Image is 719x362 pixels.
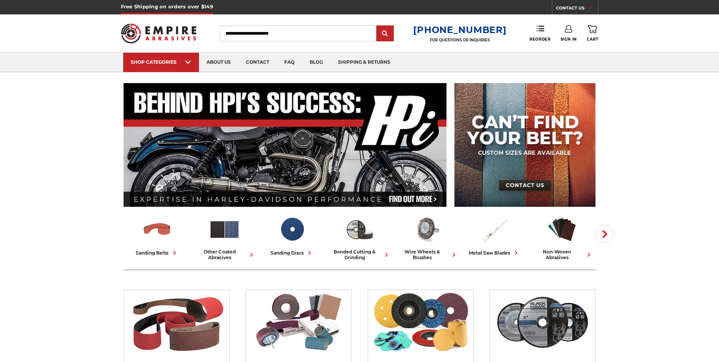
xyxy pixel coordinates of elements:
img: Non-woven Abrasives [546,214,578,245]
a: Reorder [529,25,550,41]
div: metal saw blades [469,249,520,257]
a: CONTACT US [556,4,598,14]
div: SHOP CATEGORIES [131,59,191,65]
span: Reorder [529,37,550,42]
img: Other Coated Abrasives [249,290,348,354]
a: metal saw blades [464,214,525,257]
img: Sanding Discs [371,290,470,354]
div: bonded cutting & grinding [329,249,390,260]
a: non-woven abrasives [531,214,593,260]
a: bonded cutting & grinding [329,214,390,260]
a: sanding belts [127,214,188,257]
img: Sanding Belts [141,214,173,245]
span: Cart [587,37,598,42]
img: Sanding Belts [127,290,226,354]
a: wire wheels & brushes [396,214,458,260]
div: other coated abrasives [194,249,255,260]
img: Bonded Cutting & Grinding [493,290,592,354]
a: other coated abrasives [194,214,255,260]
button: Next [595,225,613,243]
div: wire wheels & brushes [396,249,458,260]
a: blog [302,53,331,72]
a: contact [238,53,277,72]
div: non-woven abrasives [531,249,593,260]
div: sanding belts [136,249,179,257]
a: faq [277,53,302,72]
img: Metal Saw Blades [479,214,510,245]
img: Bonded Cutting & Grinding [344,214,375,245]
a: shipping & returns [331,53,398,72]
a: about us [199,53,238,72]
img: Sanding Discs [276,214,308,245]
img: Banner for an interview featuring Horsepower Inc who makes Harley performance upgrades featured o... [124,83,447,207]
img: Empire Abrasives [121,19,197,48]
div: sanding discs [271,249,313,257]
img: Other Coated Abrasives [209,214,240,245]
img: promo banner for custom belts. [454,83,595,207]
input: Submit [378,26,393,41]
a: [PHONE_NUMBER] [413,24,506,35]
span: Sign In [561,37,577,42]
a: Cart [587,25,598,42]
p: FOR QUESTIONS OR INQUIRIES [413,38,506,42]
a: sanding discs [262,214,323,257]
img: Wire Wheels & Brushes [411,214,443,245]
